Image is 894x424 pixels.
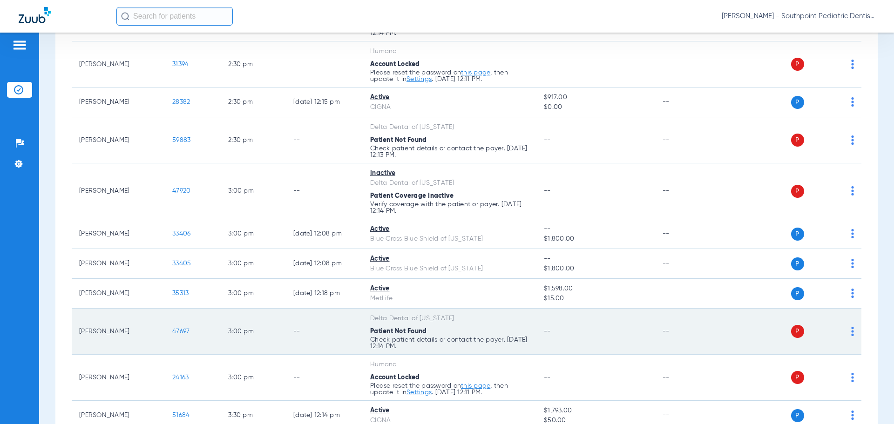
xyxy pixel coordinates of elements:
span: $0.00 [544,102,647,112]
span: Account Locked [370,374,420,381]
span: 31394 [172,61,189,67]
span: 33406 [172,230,190,237]
span: $15.00 [544,294,647,303]
span: P [791,58,804,71]
td: [PERSON_NAME] [72,41,165,87]
img: hamburger-icon [12,40,27,51]
td: [DATE] 12:18 PM [286,279,363,309]
span: $1,800.00 [544,264,647,274]
span: Patient Not Found [370,328,427,335]
td: 3:00 PM [221,309,286,355]
td: -- [286,309,363,355]
span: $1,800.00 [544,234,647,244]
img: Search Icon [121,12,129,20]
p: Please reset the password on , then update it in . [DATE] 12:11 PM. [370,69,529,82]
span: P [791,325,804,338]
div: Humana [370,47,529,56]
td: [PERSON_NAME] [72,117,165,163]
img: Zuub Logo [19,7,51,23]
td: -- [286,355,363,401]
p: Check patient details or contact the payer. [DATE] 12:13 PM. [370,145,529,158]
img: group-dot-blue.svg [851,135,854,145]
a: this page [461,383,490,389]
td: [PERSON_NAME] [72,309,165,355]
span: -- [544,137,551,143]
td: [DATE] 12:08 PM [286,219,363,249]
td: [DATE] 12:15 PM [286,87,363,117]
img: group-dot-blue.svg [851,289,854,298]
td: -- [655,219,718,249]
td: [DATE] 12:08 PM [286,249,363,279]
span: -- [544,188,551,194]
span: -- [544,61,551,67]
div: Active [370,224,529,234]
span: -- [544,328,551,335]
span: P [791,409,804,422]
td: -- [655,355,718,401]
img: group-dot-blue.svg [851,259,854,268]
img: group-dot-blue.svg [851,373,854,382]
td: -- [655,163,718,219]
a: this page [461,69,490,76]
div: Active [370,254,529,264]
td: 2:30 PM [221,117,286,163]
span: $1,793.00 [544,406,647,416]
a: Settings [406,76,432,82]
p: Check patient details or contact the payer. [DATE] 12:14 PM. [370,337,529,350]
div: Active [370,93,529,102]
span: P [791,228,804,241]
div: Delta Dental of [US_STATE] [370,314,529,323]
span: -- [544,254,647,264]
td: [PERSON_NAME] [72,163,165,219]
td: 3:00 PM [221,355,286,401]
td: -- [655,117,718,163]
a: Settings [406,389,432,396]
td: [PERSON_NAME] [72,87,165,117]
div: Active [370,406,529,416]
td: -- [286,163,363,219]
td: -- [655,249,718,279]
span: -- [544,374,551,381]
td: 2:30 PM [221,87,286,117]
div: Humana [370,360,529,370]
span: Account Locked [370,61,420,67]
div: Delta Dental of [US_STATE] [370,122,529,132]
span: P [791,185,804,198]
span: 33405 [172,260,191,267]
span: P [791,134,804,147]
td: -- [655,279,718,309]
td: [PERSON_NAME] [72,219,165,249]
span: [PERSON_NAME] - Southpoint Pediatric Dentistry [722,12,875,21]
iframe: Chat Widget [847,379,894,424]
div: Inactive [370,168,529,178]
span: 51684 [172,412,190,418]
span: P [791,371,804,384]
span: 47920 [172,188,190,194]
input: Search for patients [116,7,233,26]
td: [PERSON_NAME] [72,279,165,309]
td: -- [286,117,363,163]
td: 2:30 PM [221,41,286,87]
td: -- [286,41,363,87]
td: 3:00 PM [221,279,286,309]
span: P [791,287,804,300]
div: Delta Dental of [US_STATE] [370,178,529,188]
div: Blue Cross Blue Shield of [US_STATE] [370,234,529,244]
span: $1,598.00 [544,284,647,294]
td: -- [655,309,718,355]
td: -- [655,87,718,117]
span: Patient Not Found [370,137,427,143]
img: group-dot-blue.svg [851,97,854,107]
span: 59883 [172,137,190,143]
img: group-dot-blue.svg [851,327,854,336]
span: 35313 [172,290,189,296]
div: CIGNA [370,102,529,112]
span: Patient Coverage Inactive [370,193,454,199]
img: group-dot-blue.svg [851,229,854,238]
span: -- [544,224,647,234]
span: $917.00 [544,93,647,102]
td: 3:00 PM [221,219,286,249]
span: P [791,257,804,270]
span: 28382 [172,99,190,105]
